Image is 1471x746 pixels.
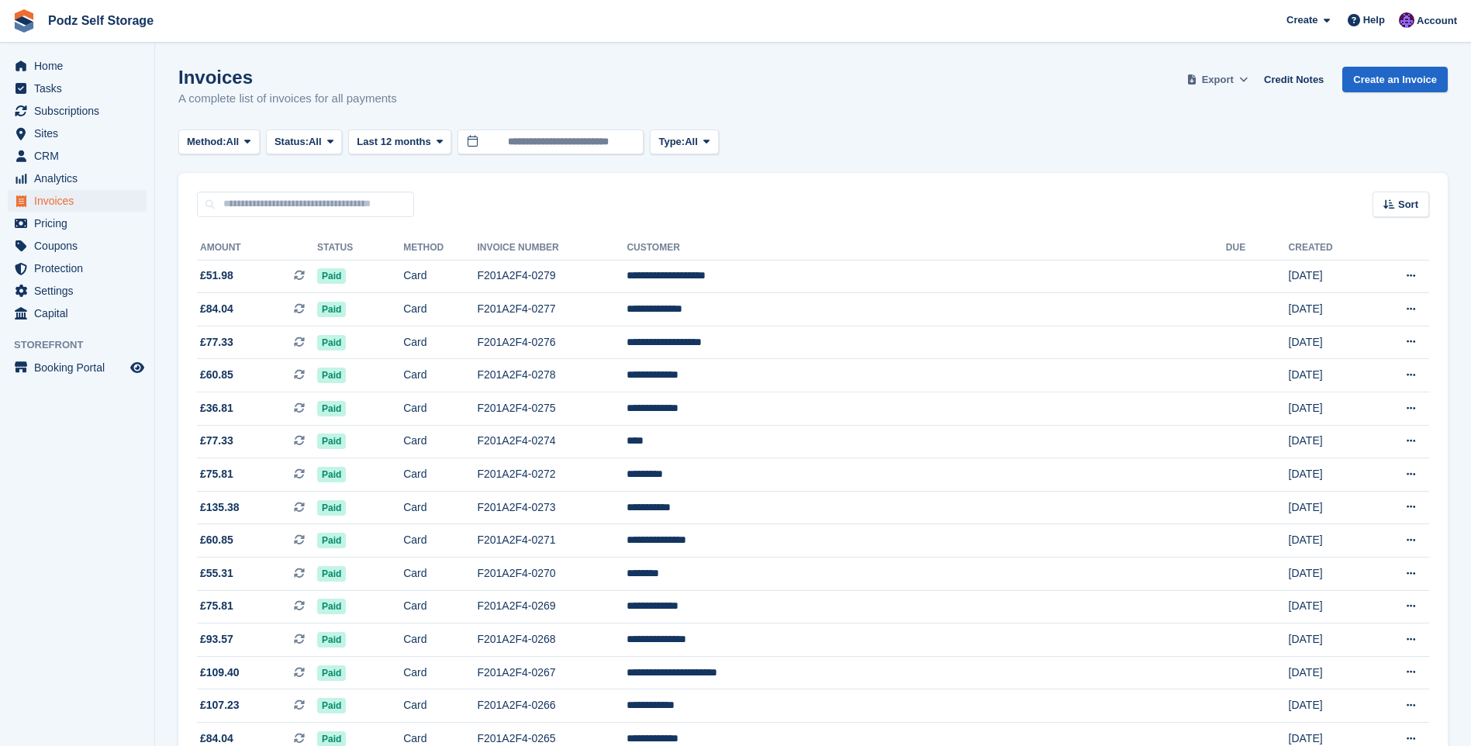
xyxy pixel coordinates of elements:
[200,565,233,582] span: £55.31
[200,433,233,449] span: £77.33
[477,359,627,392] td: F201A2F4-0278
[200,697,240,713] span: £107.23
[8,145,147,167] a: menu
[200,598,233,614] span: £75.81
[34,257,127,279] span: Protection
[8,280,147,302] a: menu
[1286,12,1317,28] span: Create
[34,145,127,167] span: CRM
[477,491,627,524] td: F201A2F4-0273
[8,302,147,324] a: menu
[1398,197,1418,212] span: Sort
[477,656,627,689] td: F201A2F4-0267
[403,590,477,623] td: Card
[477,590,627,623] td: F201A2F4-0269
[403,689,477,723] td: Card
[1289,524,1370,558] td: [DATE]
[1289,656,1370,689] td: [DATE]
[8,257,147,279] a: menu
[8,212,147,234] a: menu
[1289,623,1370,657] td: [DATE]
[477,425,627,458] td: F201A2F4-0274
[477,458,627,492] td: F201A2F4-0272
[317,665,346,681] span: Paid
[8,190,147,212] a: menu
[477,260,627,293] td: F201A2F4-0279
[477,236,627,261] th: Invoice Number
[197,236,317,261] th: Amount
[8,55,147,77] a: menu
[477,524,627,558] td: F201A2F4-0271
[403,623,477,657] td: Card
[317,268,346,284] span: Paid
[348,130,451,155] button: Last 12 months
[357,134,430,150] span: Last 12 months
[34,235,127,257] span: Coupons
[200,631,233,648] span: £93.57
[477,558,627,591] td: F201A2F4-0270
[317,433,346,449] span: Paid
[1289,359,1370,392] td: [DATE]
[200,367,233,383] span: £60.85
[477,689,627,723] td: F201A2F4-0266
[1226,236,1289,261] th: Due
[627,236,1225,261] th: Customer
[200,400,233,416] span: £36.81
[1183,67,1252,92] button: Export
[8,168,147,189] a: menu
[1289,689,1370,723] td: [DATE]
[178,90,397,108] p: A complete list of invoices for all payments
[309,134,322,150] span: All
[200,301,233,317] span: £84.04
[403,558,477,591] td: Card
[317,467,346,482] span: Paid
[34,280,127,302] span: Settings
[178,67,397,88] h1: Invoices
[1289,236,1370,261] th: Created
[8,123,147,144] a: menu
[403,326,477,359] td: Card
[317,632,346,648] span: Paid
[477,293,627,326] td: F201A2F4-0277
[477,326,627,359] td: F201A2F4-0276
[14,337,154,353] span: Storefront
[1202,72,1234,88] span: Export
[200,499,240,516] span: £135.38
[477,623,627,657] td: F201A2F4-0268
[8,235,147,257] a: menu
[34,212,127,234] span: Pricing
[317,335,346,351] span: Paid
[200,334,233,351] span: £77.33
[317,566,346,582] span: Paid
[317,368,346,383] span: Paid
[317,401,346,416] span: Paid
[403,458,477,492] td: Card
[1289,326,1370,359] td: [DATE]
[403,260,477,293] td: Card
[34,190,127,212] span: Invoices
[42,8,160,33] a: Podz Self Storage
[1417,13,1457,29] span: Account
[34,55,127,77] span: Home
[317,500,346,516] span: Paid
[1363,12,1385,28] span: Help
[403,656,477,689] td: Card
[317,599,346,614] span: Paid
[403,392,477,426] td: Card
[200,268,233,284] span: £51.98
[12,9,36,33] img: stora-icon-8386f47178a22dfd0bd8f6a31ec36ba5ce8667c1dd55bd0f319d3a0aa187defe.svg
[1289,392,1370,426] td: [DATE]
[34,100,127,122] span: Subscriptions
[317,698,346,713] span: Paid
[34,123,127,144] span: Sites
[266,130,342,155] button: Status: All
[317,533,346,548] span: Paid
[403,425,477,458] td: Card
[403,293,477,326] td: Card
[1289,491,1370,524] td: [DATE]
[178,130,260,155] button: Method: All
[8,78,147,99] a: menu
[8,357,147,378] a: menu
[403,491,477,524] td: Card
[34,78,127,99] span: Tasks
